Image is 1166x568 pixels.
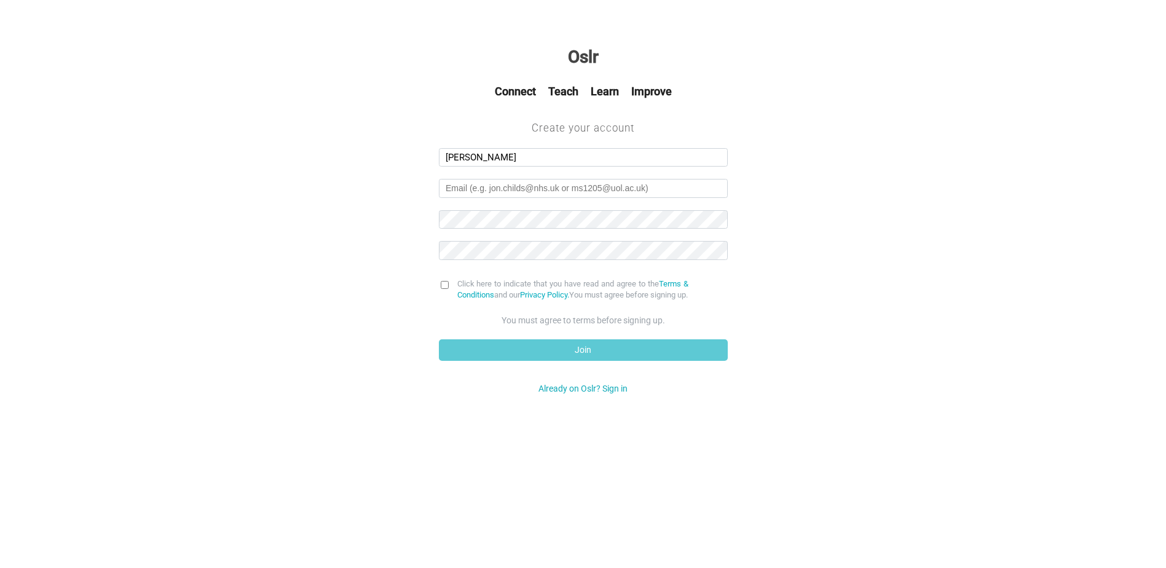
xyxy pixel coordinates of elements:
button: Join [439,339,728,361]
a: Privacy Policy. [520,290,569,299]
input: Name [439,148,728,167]
a: Terms & Conditions [457,279,688,300]
div: You must agree to terms before signing up. [439,314,728,326]
input: Email (e.g. jon.childs@nhs.uk or ms1205@uol.ac.uk) [439,179,728,198]
a: Already on Oslr? Sign in [538,384,628,393]
p: Click here to indicate that you have read and agree to the and our You must agree before signing up. [457,278,688,301]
